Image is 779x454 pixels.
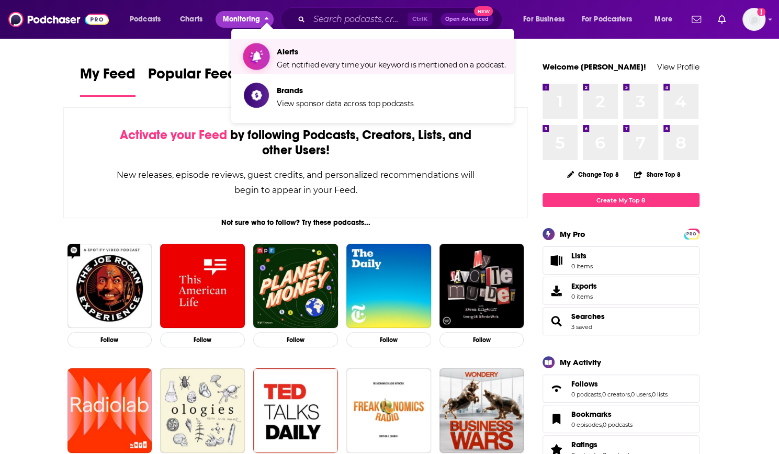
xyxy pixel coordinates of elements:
[277,99,414,108] span: View sponsor data across top podcasts
[160,368,245,453] a: Ologies with Alie Ward
[63,218,528,227] div: Not sure who to follow? Try these podcasts...
[253,368,338,453] img: TED Talks Daily
[571,421,602,428] a: 0 episodes
[685,230,698,237] a: PRO
[571,293,597,300] span: 0 items
[122,11,174,28] button: open menu
[408,13,432,26] span: Ctrl K
[742,8,765,31] img: User Profile
[67,244,152,328] img: The Joe Rogan Experience
[602,421,603,428] span: ,
[67,332,152,347] button: Follow
[543,193,699,207] a: Create My Top 8
[560,229,585,239] div: My Pro
[546,314,567,328] a: Searches
[634,164,681,185] button: Share Top 8
[216,11,274,28] button: close menu
[546,283,567,298] span: Exports
[148,65,237,97] a: Popular Feed
[309,11,408,28] input: Search podcasts, credits, & more...
[546,381,567,396] a: Follows
[116,167,476,198] div: New releases, episode reviews, guest credits, and personalized recommendations will begin to appe...
[290,7,512,31] div: Search podcasts, credits, & more...
[603,421,633,428] a: 0 podcasts
[277,60,505,70] span: Get notified every time your keyword is mentioned on a podcast.
[602,391,630,398] a: 0 creators
[223,12,260,27] span: Monitoring
[439,332,524,347] button: Follow
[571,312,605,321] a: Searches
[546,253,567,268] span: Lists
[652,391,668,398] a: 0 lists
[130,12,161,27] span: Podcasts
[8,9,109,29] img: Podchaser - Follow, Share and Rate Podcasts
[523,12,565,27] span: For Business
[120,127,227,143] span: Activate your Feed
[148,65,237,89] span: Popular Feed
[571,281,597,291] span: Exports
[571,410,633,419] a: Bookmarks
[631,391,651,398] a: 0 users
[571,379,668,389] a: Follows
[651,391,652,398] span: ,
[687,10,705,28] a: Show notifications dropdown
[742,8,765,31] span: Logged in as LaurenKenyon
[277,47,505,56] span: Alerts
[630,391,631,398] span: ,
[160,244,245,328] img: This American Life
[601,391,602,398] span: ,
[346,368,431,453] img: Freakonomics Radio
[543,62,646,72] a: Welcome [PERSON_NAME]!
[441,13,493,26] button: Open AdvancedNew
[560,357,601,367] div: My Activity
[346,244,431,328] img: The Daily
[346,332,431,347] button: Follow
[543,307,699,335] span: Searches
[543,374,699,403] span: Follows
[571,440,633,449] a: Ratings
[67,368,152,453] img: Radiolab
[474,6,493,16] span: New
[439,368,524,453] img: Business Wars
[571,379,598,389] span: Follows
[546,412,567,426] a: Bookmarks
[571,251,593,260] span: Lists
[543,405,699,433] span: Bookmarks
[277,85,414,95] span: Brands
[571,410,612,419] span: Bookmarks
[742,8,765,31] button: Show profile menu
[173,11,209,28] a: Charts
[160,332,245,347] button: Follow
[571,391,601,398] a: 0 podcasts
[543,246,699,275] a: Lists
[445,17,489,22] span: Open Advanced
[80,65,136,89] span: My Feed
[80,65,136,97] a: My Feed
[571,263,593,270] span: 0 items
[253,332,338,347] button: Follow
[253,244,338,328] img: Planet Money
[575,11,647,28] button: open menu
[571,251,586,260] span: Lists
[439,244,524,328] img: My Favorite Murder with Karen Kilgariff and Georgia Hardstark
[516,11,578,28] button: open menu
[116,128,476,158] div: by following Podcasts, Creators, Lists, and other Users!
[561,168,626,181] button: Change Top 8
[543,277,699,305] a: Exports
[571,323,592,331] a: 3 saved
[582,12,632,27] span: For Podcasters
[571,440,597,449] span: Ratings
[657,62,699,72] a: View Profile
[757,8,765,16] svg: Add a profile image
